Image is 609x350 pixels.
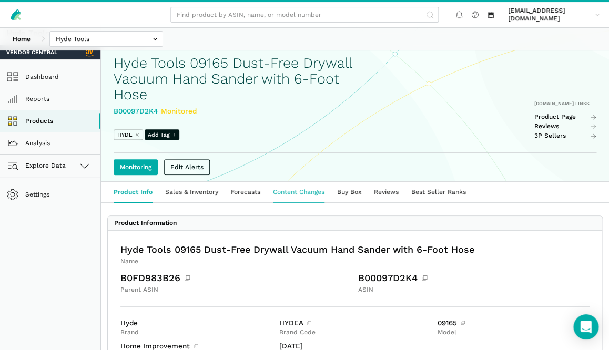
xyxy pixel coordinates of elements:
[279,343,431,350] div: [DATE]
[120,320,272,327] div: Hyde
[135,131,140,139] button: ⨯
[114,106,353,117] div: B00097D2K4
[120,328,272,336] div: Brand
[164,159,210,175] a: Edit Alerts
[6,31,37,47] a: Home
[279,320,431,327] div: HYDEA
[161,107,197,115] span: Monitored
[120,286,352,294] div: Parent ASIN
[508,7,592,23] span: [EMAIL_ADDRESS][DOMAIN_NAME]
[120,243,590,256] div: Hyde Tools 09165 Dust-Free Drywall Vacuum Hand Sander with 6-Foot Hose
[170,7,439,23] input: Find product by ASIN, name, or model number
[534,122,596,130] a: Reviews
[145,129,179,140] span: Add Tag
[331,182,368,202] a: Buy Box
[6,48,57,56] span: Vendor Central
[9,159,66,172] span: Explore Data
[107,182,159,202] a: Product Info
[114,55,353,102] h1: Hyde Tools 09165 Dust-Free Drywall Vacuum Hand Sander with 6-Foot Hose
[534,100,596,107] div: [DOMAIN_NAME] Links
[573,314,598,339] div: Open Intercom Messenger
[279,328,431,336] div: Brand Code
[225,182,267,202] a: Forecasts
[405,182,472,202] a: Best Seller Ranks
[505,5,603,24] a: [EMAIL_ADDRESS][DOMAIN_NAME]
[438,328,590,336] div: Model
[117,131,133,139] span: HYDE
[438,320,590,327] div: 09165
[267,182,331,202] a: Content Changes
[534,132,596,140] a: 3P Sellers
[358,286,590,294] div: ASIN
[120,343,272,350] div: Home Improvement
[534,113,596,121] a: Product Page
[358,272,590,284] div: B00097D2K4
[368,182,405,202] a: Reviews
[49,31,163,47] input: Hyde Tools
[120,258,590,265] div: Name
[173,131,176,139] span: +
[159,182,225,202] a: Sales & Inventory
[120,272,352,284] div: B0FD983B26
[114,219,177,227] div: Product Information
